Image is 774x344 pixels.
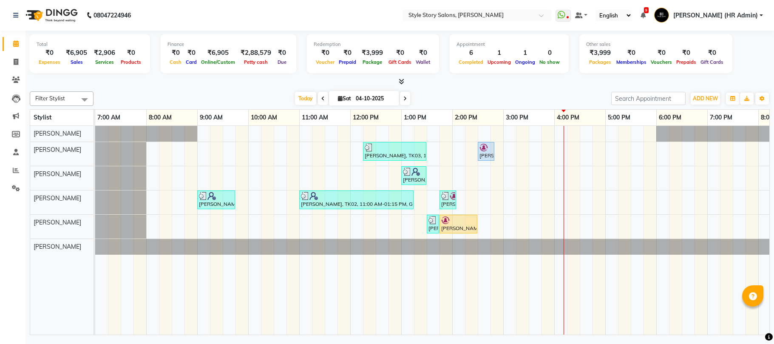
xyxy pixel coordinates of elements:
[337,59,358,65] span: Prepaid
[34,219,81,226] span: [PERSON_NAME]
[644,7,649,13] span: 9
[698,48,726,58] div: ₹0
[693,95,718,102] span: ADD NEW
[364,143,425,159] div: [PERSON_NAME], TK03, 12:15 PM-01:30 PM, Touchup Amoniea Free-[DEMOGRAPHIC_DATA]
[440,192,455,208] div: [PERSON_NAME], TK06, 01:45 PM-02:05 PM, [PERSON_NAME] Styling
[386,48,414,58] div: ₹0
[37,48,62,58] div: ₹0
[586,48,614,58] div: ₹3,999
[537,48,562,58] div: 0
[428,216,438,232] div: [PERSON_NAME], TK03, 01:30 PM-01:45 PM, Threading Eyebrow (₹70)
[611,92,686,105] input: Search Appointment
[34,170,81,178] span: [PERSON_NAME]
[641,11,646,19] a: 9
[95,111,122,124] a: 7:00 AM
[314,48,337,58] div: ₹0
[614,48,649,58] div: ₹0
[504,111,530,124] a: 3:00 PM
[167,48,184,58] div: ₹0
[414,48,432,58] div: ₹0
[34,243,81,250] span: [PERSON_NAME]
[453,111,479,124] a: 2:00 PM
[440,216,476,232] div: [PERSON_NAME] Umbade, TK05, 01:45 PM-02:30 PM, Cleanup Royal
[698,59,726,65] span: Gift Cards
[649,59,674,65] span: Vouchers
[337,48,358,58] div: ₹0
[119,59,143,65] span: Products
[586,41,726,48] div: Other sales
[119,48,143,58] div: ₹0
[657,111,683,124] a: 6:00 PM
[738,310,765,335] iframe: chat widget
[34,114,51,121] span: Stylist
[147,111,174,124] a: 8:00 AM
[587,59,613,65] span: Packages
[237,48,275,58] div: ₹2,88,579
[199,59,237,65] span: Online/Custom
[94,3,131,27] b: 08047224946
[606,111,632,124] a: 5:00 PM
[91,48,119,58] div: ₹2,906
[242,59,270,65] span: Petty cash
[34,130,81,137] span: [PERSON_NAME]
[402,111,428,124] a: 1:00 PM
[314,59,337,65] span: Voucher
[414,59,432,65] span: Wallet
[485,59,513,65] span: Upcoming
[479,143,493,159] div: [PERSON_NAME] Umbade, TK05, 02:30 PM-02:50 PM, [PERSON_NAME] Styling (₹199)
[456,41,562,48] div: Appointment
[167,59,184,65] span: Cash
[513,48,537,58] div: 1
[513,59,537,65] span: Ongoing
[34,194,81,202] span: [PERSON_NAME]
[456,59,485,65] span: Completed
[674,48,698,58] div: ₹0
[691,93,720,105] button: ADD NEW
[34,146,81,154] span: [PERSON_NAME]
[485,48,513,58] div: 1
[167,41,289,48] div: Finance
[93,59,116,65] span: Services
[649,48,674,58] div: ₹0
[198,111,225,124] a: 9:00 AM
[300,192,413,208] div: [PERSON_NAME], TK02, 11:00 AM-01:15 PM, Global Colour Amoniafree-[DEMOGRAPHIC_DATA]
[386,59,414,65] span: Gift Cards
[68,59,85,65] span: Sales
[35,95,65,102] span: Filter Stylist
[351,111,381,124] a: 12:00 PM
[673,11,758,20] span: [PERSON_NAME] (HR Admin)
[300,111,330,124] a: 11:00 AM
[199,48,237,58] div: ₹6,905
[314,41,432,48] div: Redemption
[184,48,199,58] div: ₹0
[249,111,279,124] a: 10:00 AM
[358,48,386,58] div: ₹3,999
[360,59,384,65] span: Package
[275,48,289,58] div: ₹0
[353,92,396,105] input: 2025-10-04
[456,48,485,58] div: 6
[295,92,316,105] span: Today
[708,111,734,124] a: 7:00 PM
[654,8,669,23] img: Nilofar Ali (HR Admin)
[37,59,62,65] span: Expenses
[198,192,234,208] div: [PERSON_NAME], TK01, 09:00 AM-09:45 AM, Hair Cut - Master - [DEMOGRAPHIC_DATA]
[275,59,289,65] span: Due
[537,59,562,65] span: No show
[402,168,425,184] div: [PERSON_NAME], TK04, 01:00 PM-01:30 PM, Hair Cut - Master - [DEMOGRAPHIC_DATA]
[614,59,649,65] span: Memberships
[184,59,199,65] span: Card
[62,48,91,58] div: ₹6,905
[22,3,80,27] img: logo
[674,59,698,65] span: Prepaids
[336,95,353,102] span: Sat
[555,111,581,124] a: 4:00 PM
[37,41,143,48] div: Total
